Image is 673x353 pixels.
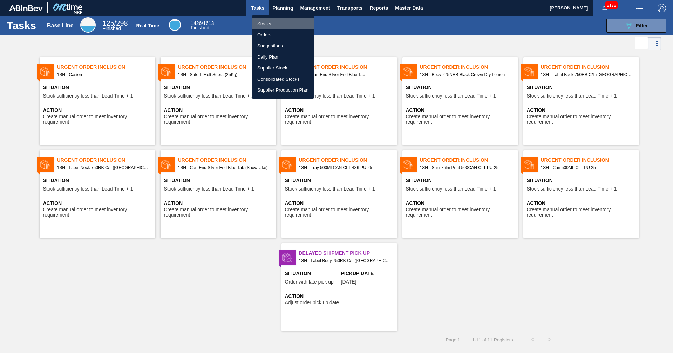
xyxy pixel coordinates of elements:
[252,74,314,85] a: Consolidated Stocks
[252,18,314,29] a: Stocks
[252,62,314,74] a: Supplier Stock
[252,40,314,52] a: Suggestions
[252,52,314,63] a: Daily Plan
[252,85,314,96] a: Supplier Production Plan
[252,29,314,41] a: Orders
